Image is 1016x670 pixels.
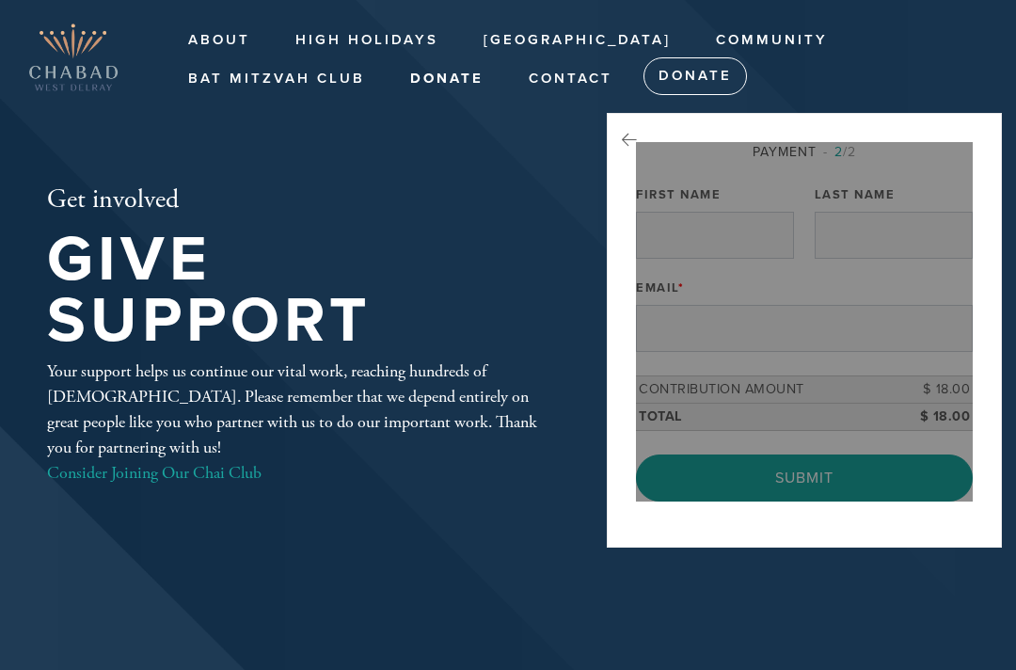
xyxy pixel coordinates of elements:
a: Donate [396,61,498,97]
div: Your support helps us continue our vital work, reaching hundreds of [DEMOGRAPHIC_DATA]. Please re... [47,359,546,486]
a: Community [702,23,842,58]
a: Bat Mitzvah Club [174,61,379,97]
a: High Holidays [281,23,452,58]
a: Donate [643,57,747,95]
a: [GEOGRAPHIC_DATA] [469,23,685,58]
a: About [174,23,264,58]
h2: Get involved [47,184,546,216]
a: Contact [515,61,627,97]
a: Consider Joining Our Chai Club [47,462,262,484]
h1: Give Support [47,230,546,351]
img: Copy%20of%20West_Delray_Logo.png [28,24,119,91]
